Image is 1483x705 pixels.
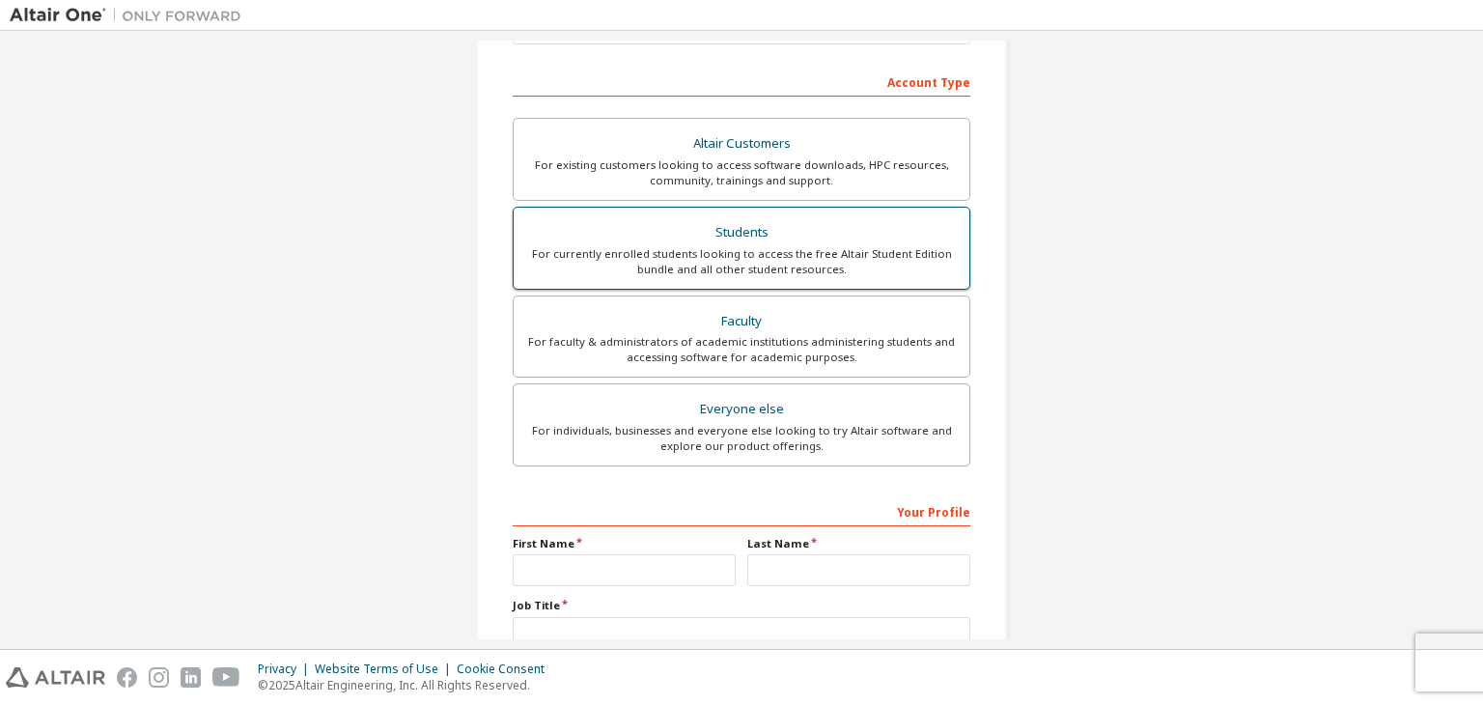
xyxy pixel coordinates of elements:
[149,667,169,688] img: instagram.svg
[525,219,958,246] div: Students
[525,308,958,335] div: Faculty
[10,6,251,25] img: Altair One
[117,667,137,688] img: facebook.svg
[513,536,736,551] label: First Name
[525,246,958,277] div: For currently enrolled students looking to access the free Altair Student Edition bundle and all ...
[747,536,970,551] label: Last Name
[212,667,240,688] img: youtube.svg
[525,130,958,157] div: Altair Customers
[181,667,201,688] img: linkedin.svg
[513,495,970,526] div: Your Profile
[513,66,970,97] div: Account Type
[6,667,105,688] img: altair_logo.svg
[525,334,958,365] div: For faculty & administrators of academic institutions administering students and accessing softwa...
[258,662,315,677] div: Privacy
[315,662,457,677] div: Website Terms of Use
[525,157,958,188] div: For existing customers looking to access software downloads, HPC resources, community, trainings ...
[525,396,958,423] div: Everyone else
[513,598,970,613] label: Job Title
[258,677,556,693] p: © 2025 Altair Engineering, Inc. All Rights Reserved.
[525,423,958,454] div: For individuals, businesses and everyone else looking to try Altair software and explore our prod...
[457,662,556,677] div: Cookie Consent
